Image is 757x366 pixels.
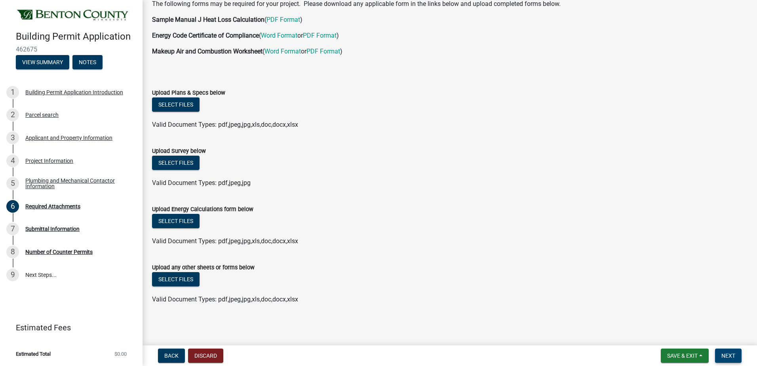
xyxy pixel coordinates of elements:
[661,349,709,363] button: Save & Exit
[667,353,698,359] span: Save & Exit
[266,16,300,23] a: PDF Format
[6,269,19,281] div: 9
[152,179,251,187] span: Valid Document Types: pdf,jpeg,jpg
[152,47,747,56] p: ( or )
[16,8,130,23] img: Benton County, Minnesota
[25,158,73,164] div: Project Information
[6,154,19,167] div: 4
[25,226,80,232] div: Submittal Information
[158,349,185,363] button: Back
[152,121,298,128] span: Valid Document Types: pdf,jpeg,jpg,xls,doc,docx,xlsx
[264,48,301,55] a: Word Format
[188,349,223,363] button: Discard
[303,32,337,39] a: PDF Format
[25,204,80,209] div: Required Attachments
[25,90,123,95] div: Building Permit Application Introduction
[16,55,69,69] button: View Summary
[25,249,93,255] div: Number of Counter Permits
[6,223,19,235] div: 7
[152,272,200,286] button: Select files
[25,135,112,141] div: Applicant and Property Information
[16,351,51,356] span: Estimated Total
[6,132,19,144] div: 3
[721,353,735,359] span: Next
[152,149,206,154] label: Upload Survey below
[261,32,297,39] a: Word Format
[25,178,130,189] div: Plumbing and Mechanical Contactor Information
[25,112,59,118] div: Parcel search
[152,237,298,245] span: Valid Document Types: pdf,jpeg,jpg,xls,doc,docx,xlsx
[152,15,747,25] p: ( )
[6,246,19,258] div: 8
[16,46,127,53] span: 462675
[16,59,69,66] wm-modal-confirm: Summary
[6,177,19,190] div: 5
[152,207,253,212] label: Upload Energy Calculations form below
[152,295,298,303] span: Valid Document Types: pdf,jpeg,jpg,xls,doc,docx,xlsx
[152,90,225,96] label: Upload Plans & Specs below
[152,31,747,40] p: ( or )
[164,353,179,359] span: Back
[715,349,742,363] button: Next
[6,200,19,213] div: 6
[306,48,340,55] a: PDF Format
[152,156,200,170] button: Select files
[152,32,259,39] strong: Energy Code Certificate of Compliance
[152,16,264,23] strong: Sample Manual J Heat Loss Calculation
[6,109,19,121] div: 2
[114,351,127,356] span: $0.00
[72,59,103,66] wm-modal-confirm: Notes
[152,97,200,112] button: Select files
[16,31,136,42] h4: Building Permit Application
[6,86,19,99] div: 1
[72,55,103,69] button: Notes
[152,214,200,228] button: Select files
[152,265,255,271] label: Upload any other sheets or forms below
[6,320,130,335] a: Estimated Fees
[152,48,262,55] strong: Makeup Air and Combustion Worksheet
